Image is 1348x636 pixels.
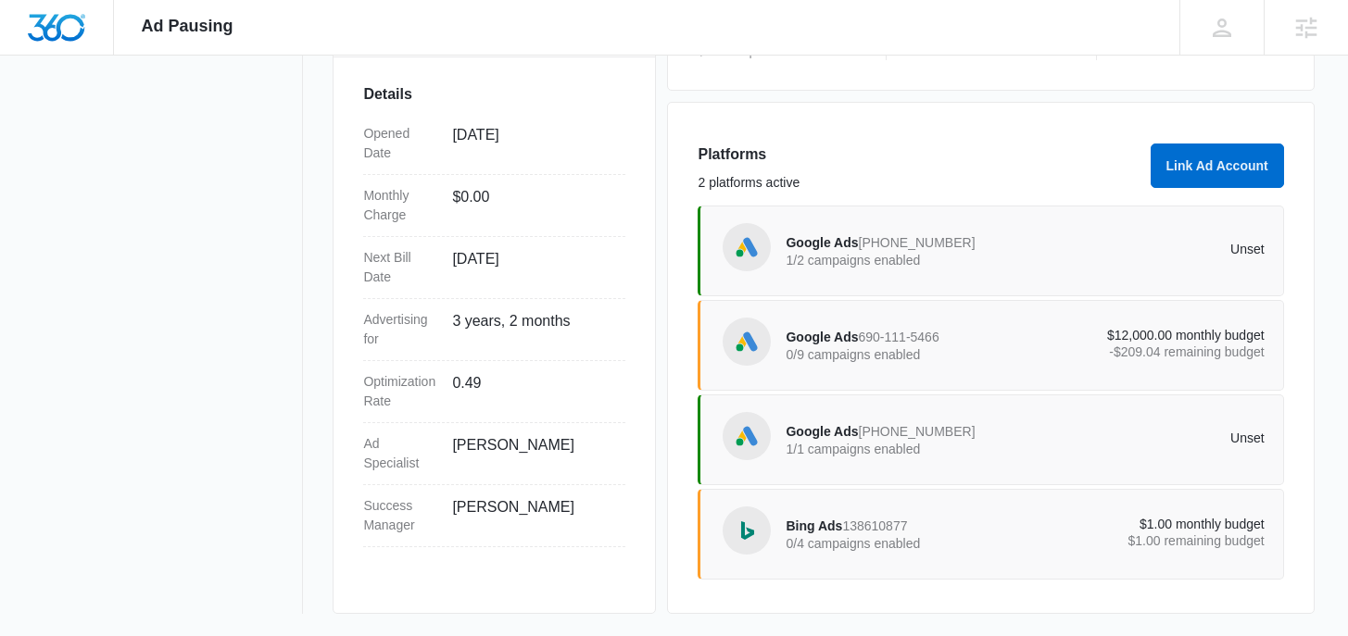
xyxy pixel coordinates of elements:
dd: 3 years, 2 months [452,310,611,349]
p: Unset [1026,243,1265,256]
span: Bing Ads [786,518,842,533]
a: Google AdsGoogle Ads[PHONE_NUMBER]1/2 campaigns enabledUnset [698,206,1283,296]
dt: Optimization Rate [363,372,437,411]
span: Google Ads [786,330,858,344]
h3: Platforms [698,143,1139,166]
p: $1.00 monthly budget [1026,518,1265,530]
div: Ad Specialist[PERSON_NAME] [363,423,625,485]
div: Success Manager[PERSON_NAME] [363,485,625,547]
a: Google AdsGoogle Ads690-111-54660/9 campaigns enabled$12,000.00 monthly budget-$209.04 remaining ... [698,300,1283,391]
dd: $0.00 [452,186,611,225]
dt: Success Manager [363,496,437,535]
dd: [DATE] [452,124,611,163]
dd: 0.49 [452,372,611,411]
span: 690-111-5466 [859,330,939,344]
dt: Advertising for [363,310,437,349]
dd: [PERSON_NAME] [452,496,611,535]
a: Google AdsGoogle Ads[PHONE_NUMBER]1/1 campaigns enabledUnset [698,394,1283,485]
span: Ad Pausing [142,17,233,36]
p: $12,000.00 monthly budget [1026,329,1265,342]
p: -$209.04 remaining budget [1026,345,1265,358]
p: 0/9 campaigns enabled [786,348,1025,361]
div: Optimization Rate0.49 [363,361,625,423]
button: Link Ad Account [1151,143,1284,188]
dt: Opened Date [363,124,437,163]
p: Unset [1026,431,1265,444]
dd: [PERSON_NAME] [452,434,611,473]
dd: [DATE] [452,248,611,287]
span: [PHONE_NUMBER] [859,424,976,439]
a: Bing AdsBing Ads1386108770/4 campaigns enabled$1.00 monthly budget$1.00 remaining budget [698,489,1283,580]
img: Google Ads [733,233,761,261]
p: 2 platforms active [698,173,1139,193]
dt: Monthly Charge [363,186,437,225]
div: Next Bill Date[DATE] [363,237,625,299]
img: Google Ads [733,328,761,355]
p: $1.00 remaining budget [1026,534,1265,547]
img: Google Ads [733,422,761,450]
p: 1/2 campaigns enabled [786,254,1025,267]
span: Google Ads [786,235,858,250]
p: 0/4 campaigns enabled [786,537,1025,550]
dt: Next Bill Date [363,248,437,287]
span: Google Ads [786,424,858,439]
h3: Details [363,83,625,106]
div: Monthly Charge$0.00 [363,175,625,237]
span: [PHONE_NUMBER] [859,235,976,250]
dt: Ad Specialist [363,434,437,473]
img: Bing Ads [733,517,761,544]
div: Advertising for3 years, 2 months [363,299,625,361]
span: 138610877 [842,518,907,533]
div: Opened Date[DATE] [363,113,625,175]
p: 1/1 campaigns enabled [786,443,1025,455]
